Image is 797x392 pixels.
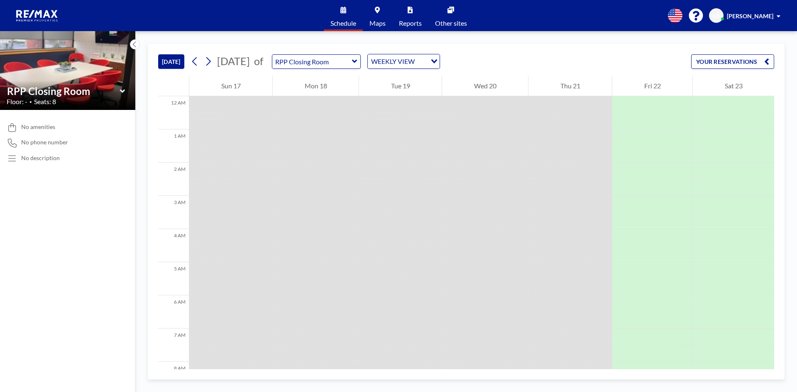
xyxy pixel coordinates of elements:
input: RPP Closing Room [272,55,352,68]
span: No phone number [21,139,68,146]
img: organization-logo [13,7,61,24]
div: Sat 23 [693,75,774,96]
span: of [254,55,263,68]
div: 2 AM [158,163,189,196]
div: 5 AM [158,262,189,295]
span: [PERSON_NAME] [727,12,773,19]
span: [DATE] [217,55,250,67]
span: Maps [369,20,386,27]
div: 12 AM [158,96,189,129]
span: Floor: - [7,97,27,106]
div: No description [21,154,60,162]
div: 6 AM [158,295,189,329]
div: 7 AM [158,329,189,362]
button: [DATE] [158,54,184,69]
div: 1 AM [158,129,189,163]
button: YOUR RESERVATIONS [691,54,774,69]
span: • [29,99,32,105]
div: Wed 20 [442,75,528,96]
span: WEEKLY VIEW [369,56,416,67]
div: Sun 17 [189,75,272,96]
div: Tue 19 [359,75,442,96]
input: RPP Closing Room [7,85,120,97]
div: 4 AM [158,229,189,262]
span: Other sites [435,20,467,27]
span: Schedule [330,20,356,27]
div: 3 AM [158,196,189,229]
span: LB [713,12,720,19]
span: Seats: 8 [34,97,56,106]
input: Search for option [417,56,426,67]
div: Fri 22 [612,75,692,96]
span: Reports [399,20,422,27]
div: Thu 21 [528,75,612,96]
span: No amenities [21,123,55,131]
div: Search for option [368,54,440,68]
div: Mon 18 [273,75,359,96]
